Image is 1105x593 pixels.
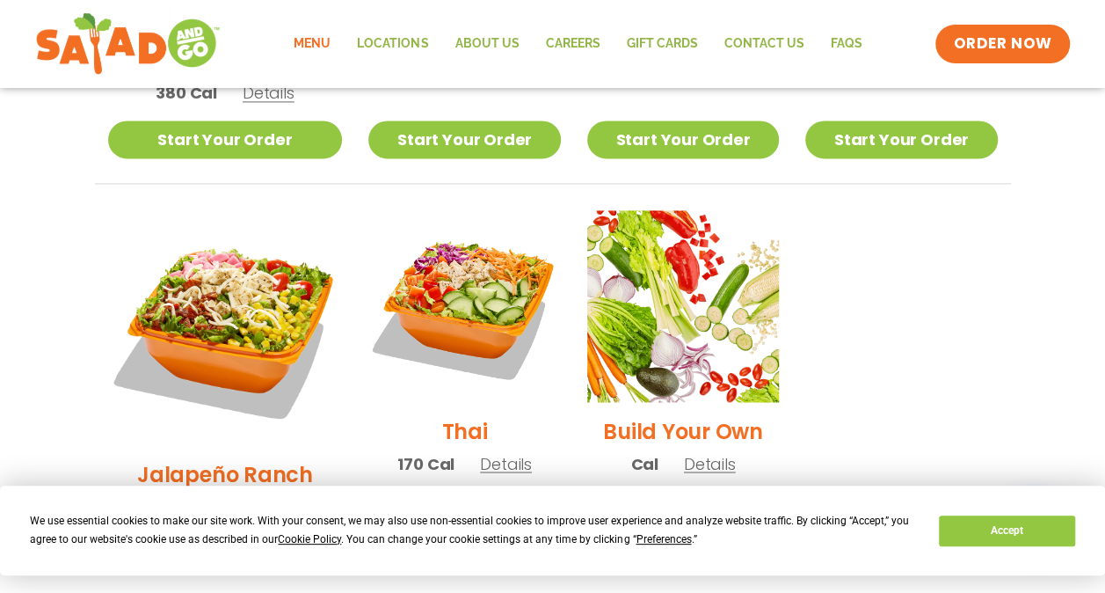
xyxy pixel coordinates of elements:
span: Preferences [636,533,691,545]
span: Cookie Policy [278,533,341,545]
h2: Build Your Own [603,415,763,446]
span: Details [684,452,736,474]
div: We use essential cookies to make our site work. With your consent, we may also use non-essential ... [30,512,918,549]
img: Product photo for Build Your Own [587,210,779,402]
img: Product photo for Thai Salad [368,210,560,402]
span: Details [243,82,294,104]
h2: Jalapeño Ranch [137,458,313,489]
a: GIFT CARDS [613,24,710,64]
a: Start Your Order [108,121,343,158]
a: Careers [532,24,613,64]
span: Cal [630,451,658,475]
span: 170 Cal [397,451,454,475]
span: Details [480,452,532,474]
a: FAQs [817,24,875,64]
span: ORDER NOW [953,33,1051,55]
a: Start Your Order [587,121,779,158]
img: new-SAG-logo-768×292 [35,9,221,79]
a: Locations [344,24,441,64]
a: Start Your Order [805,121,997,158]
button: Accept [939,516,1074,546]
a: Menu [280,24,344,64]
a: Start Your Order [368,121,560,158]
span: 380 Cal [156,81,217,105]
h2: Thai [442,415,488,446]
a: ORDER NOW [935,25,1069,63]
nav: Menu [280,24,875,64]
a: Contact Us [710,24,817,64]
img: Product photo for Jalapeño Ranch Salad [108,210,343,445]
a: About Us [441,24,532,64]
